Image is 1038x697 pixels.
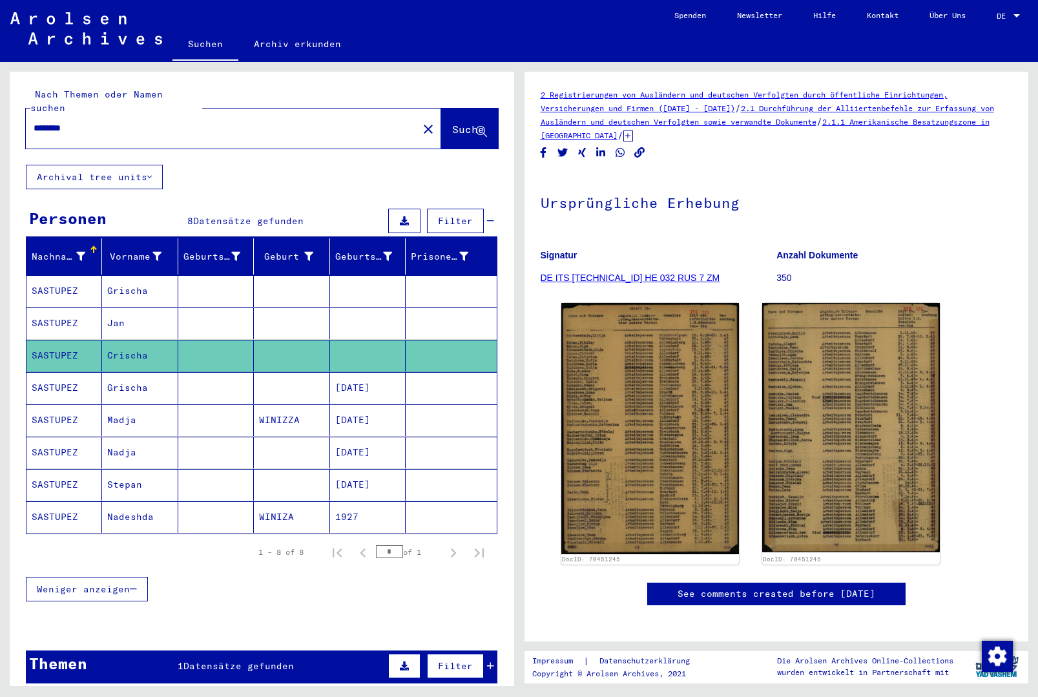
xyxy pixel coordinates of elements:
[350,539,376,565] button: Previous page
[238,28,357,59] a: Archiv erkunden
[102,372,178,404] mat-cell: Grischa
[254,501,329,533] mat-cell: WINIZA
[26,275,102,307] mat-cell: SASTUPEZ
[30,88,163,114] mat-label: Nach Themen oder Namen suchen
[466,539,492,565] button: Last page
[26,404,102,436] mat-cell: SASTUPEZ
[411,246,484,267] div: Prisoner #
[452,123,484,136] span: Suche
[107,250,161,264] div: Vorname
[981,640,1012,671] div: Zustimmung ändern
[330,469,406,501] mat-cell: [DATE]
[324,539,350,565] button: First page
[183,246,256,267] div: Geburtsname
[556,145,570,161] button: Share on Twitter
[594,145,608,161] button: Share on LinkedIn
[997,12,1011,21] span: DE
[26,469,102,501] mat-cell: SASTUPEZ
[107,246,177,267] div: Vorname
[26,501,102,533] mat-cell: SASTUPEZ
[259,250,313,264] div: Geburt‏
[254,238,329,275] mat-header-cell: Geburt‏
[532,654,583,668] a: Impressum
[589,654,705,668] a: Datenschutzerklärung
[26,437,102,468] mat-cell: SASTUPEZ
[102,469,178,501] mat-cell: Stepan
[541,273,720,283] a: DE ITS [TECHNICAL_ID] HE 032 RUS 7 ZM
[26,372,102,404] mat-cell: SASTUPEZ
[102,275,178,307] mat-cell: Grischa
[776,250,858,260] b: Anzahl Dokumente
[102,307,178,339] mat-cell: Jan
[330,501,406,533] mat-cell: 1927
[26,577,148,601] button: Weniger anzeigen
[330,372,406,404] mat-cell: [DATE]
[330,238,406,275] mat-header-cell: Geburtsdatum
[335,250,392,264] div: Geburtsdatum
[102,238,178,275] mat-header-cell: Vorname
[982,641,1013,672] img: Zustimmung ändern
[183,250,240,264] div: Geburtsname
[102,340,178,371] mat-cell: Crischa
[330,404,406,436] mat-cell: [DATE]
[735,102,741,114] span: /
[415,116,441,141] button: Clear
[537,145,550,161] button: Share on Facebook
[678,587,875,601] a: See comments created before [DATE]
[178,238,254,275] mat-header-cell: Geburtsname
[406,238,496,275] mat-header-cell: Prisoner #
[438,215,473,227] span: Filter
[973,650,1021,683] img: yv_logo.png
[258,546,304,558] div: 1 – 8 of 8
[541,90,948,113] a: 2 Registrierungen von Ausländern und deutschen Verfolgten durch öffentliche Einrichtungen, Versic...
[762,303,940,552] img: 002.jpg
[541,173,1013,230] h1: Ursprüngliche Erhebung
[259,246,329,267] div: Geburt‏
[193,215,304,227] span: Datensätze gefunden
[335,246,408,267] div: Geburtsdatum
[633,145,647,161] button: Copy link
[10,12,162,45] img: Arolsen_neg.svg
[26,340,102,371] mat-cell: SASTUPEZ
[776,271,1012,285] p: 350
[532,668,705,680] p: Copyright © Arolsen Archives, 2021
[427,209,484,233] button: Filter
[562,556,620,563] a: DocID: 70451245
[26,238,102,275] mat-header-cell: Nachname
[330,437,406,468] mat-cell: [DATE]
[441,109,498,149] button: Suche
[777,667,953,678] p: wurden entwickelt in Partnerschaft mit
[576,145,589,161] button: Share on Xing
[777,655,953,667] p: Die Arolsen Archives Online-Collections
[763,556,821,563] a: DocID: 70451245
[178,660,183,672] span: 1
[614,145,627,161] button: Share on WhatsApp
[183,660,294,672] span: Datensätze gefunden
[816,116,822,127] span: /
[411,250,468,264] div: Prisoner #
[172,28,238,62] a: Suchen
[32,246,101,267] div: Nachname
[618,129,623,141] span: /
[26,165,163,189] button: Archival tree units
[102,437,178,468] mat-cell: Nadja
[37,583,130,595] span: Weniger anzeigen
[254,404,329,436] mat-cell: WINIZZA
[541,103,994,127] a: 2.1 Durchführung der Alliiertenbefehle zur Erfassung von Ausländern und deutschen Verfolgten sowi...
[420,121,436,137] mat-icon: close
[102,501,178,533] mat-cell: Nadeshda
[441,539,466,565] button: Next page
[26,307,102,339] mat-cell: SASTUPEZ
[427,654,484,678] button: Filter
[376,546,441,558] div: of 1
[187,215,193,227] span: 8
[532,654,705,668] div: |
[438,660,473,672] span: Filter
[32,250,85,264] div: Nachname
[561,303,739,554] img: 001.jpg
[29,207,107,230] div: Personen
[541,250,577,260] b: Signatur
[29,652,87,675] div: Themen
[102,404,178,436] mat-cell: Madja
